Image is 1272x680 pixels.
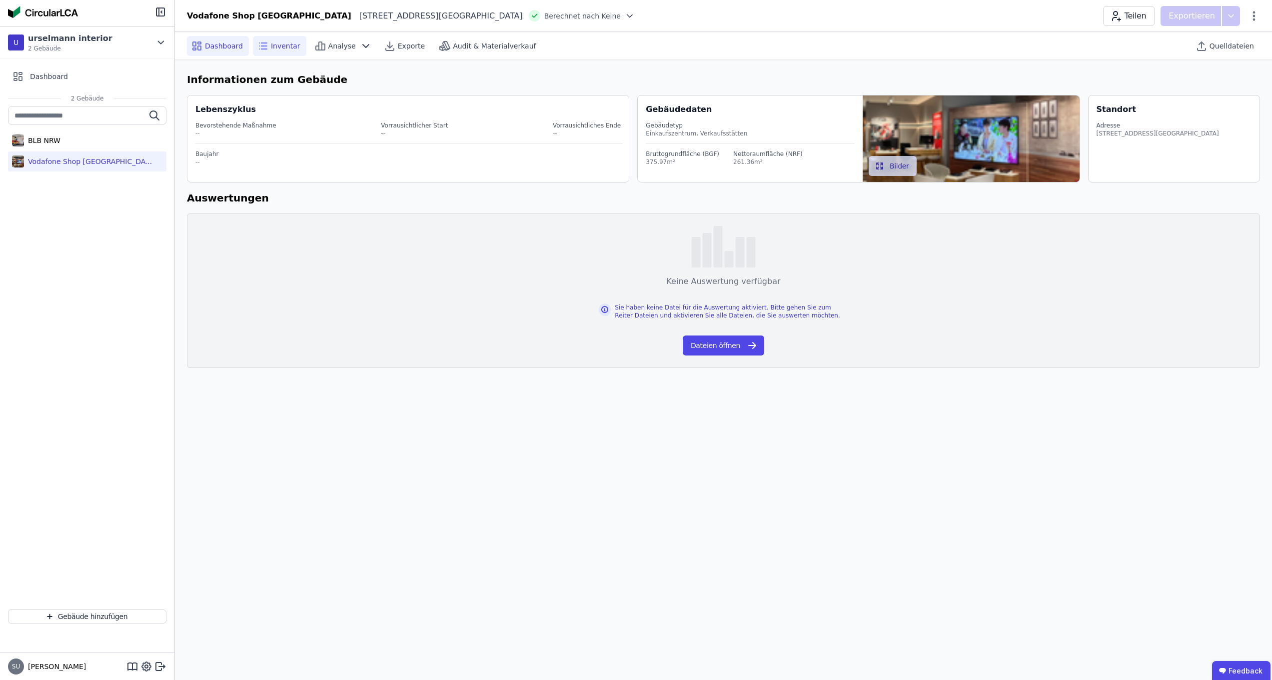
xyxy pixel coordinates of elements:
[28,44,112,52] span: 2 Gebäude
[381,129,448,137] div: --
[328,41,356,51] span: Analyse
[1103,6,1155,26] button: Teilen
[30,71,68,81] span: Dashboard
[691,226,756,267] img: empty-state
[12,153,24,169] img: Vodafone Shop Nürnberg
[195,103,256,115] div: Lebenszyklus
[8,34,24,50] div: U
[8,6,78,18] img: Concular
[187,190,1260,205] h6: Auswertungen
[61,94,114,102] span: 2 Gebäude
[187,10,351,22] div: Vodafone Shop [GEOGRAPHIC_DATA]
[351,10,523,22] div: [STREET_ADDRESS][GEOGRAPHIC_DATA]
[733,158,803,166] div: 261.36m²
[28,32,112,44] div: urselmann interior
[205,41,243,51] span: Dashboard
[646,158,719,166] div: 375.97m²
[195,129,276,137] div: --
[24,661,86,671] span: [PERSON_NAME]
[24,135,60,145] div: BLB NRW
[646,129,855,137] div: Einkaufszentrum, Verkaufsstätten
[271,41,300,51] span: Inventar
[381,121,448,129] div: Vorrausichtlicher Start
[553,121,621,129] div: Vorrausichtliches Ende
[1097,103,1136,115] div: Standort
[1169,10,1217,22] p: Exportieren
[195,121,276,129] div: Bevorstehende Maßnahme
[453,41,536,51] span: Audit & Materialverkauf
[195,158,623,166] div: --
[646,150,719,158] div: Bruttogrundfläche (BGF)
[666,275,780,287] div: Keine Auswertung verfügbar
[544,11,621,21] span: Berechnet nach Keine
[12,132,24,148] img: BLB NRW
[683,335,764,355] button: Dateien öffnen
[24,156,154,166] div: Vodafone Shop [GEOGRAPHIC_DATA]
[615,303,848,319] div: Sie haben keine Datei für die Auswertung aktiviert. Bitte gehen Sie zum Reiter Dateien und aktivi...
[187,72,1260,87] h6: Informationen zum Gebäude
[1210,41,1254,51] span: Quelldateien
[869,156,917,176] button: Bilder
[12,663,20,669] span: SU
[733,150,803,158] div: Nettoraumfläche (NRF)
[8,609,166,623] button: Gebäude hinzufügen
[1097,121,1219,129] div: Adresse
[1097,129,1219,137] div: [STREET_ADDRESS][GEOGRAPHIC_DATA]
[553,129,621,137] div: --
[646,103,863,115] div: Gebäudedaten
[646,121,855,129] div: Gebäudetyp
[398,41,425,51] span: Exporte
[195,150,623,158] div: Baujahr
